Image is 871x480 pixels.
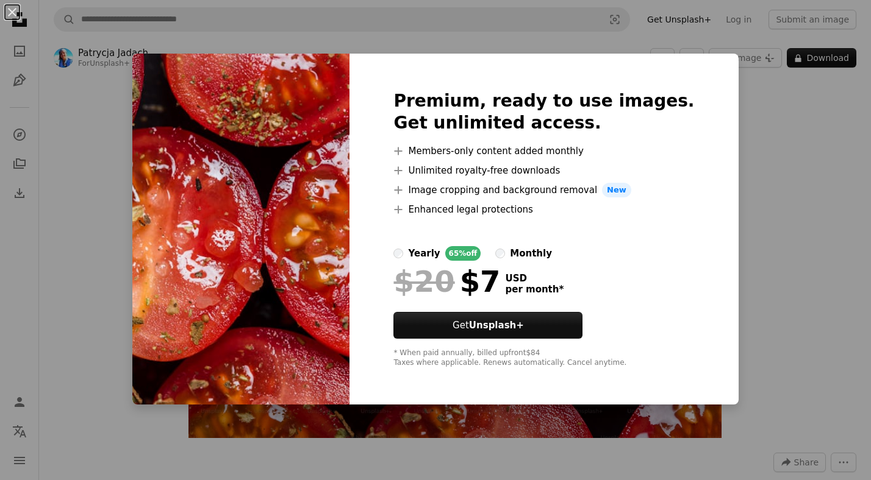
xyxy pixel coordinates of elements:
[393,183,694,197] li: Image cropping and background removal
[393,266,454,297] span: $20
[393,202,694,217] li: Enhanced legal protections
[505,284,564,295] span: per month *
[495,249,505,258] input: monthly
[393,249,403,258] input: yearly65%off
[445,246,481,261] div: 65% off
[393,348,694,368] div: * When paid annually, billed upfront $84 Taxes where applicable. Renews automatically. Cancel any...
[510,246,552,261] div: monthly
[393,144,694,158] li: Members-only content added monthly
[393,266,500,297] div: $7
[132,54,349,404] img: premium_photo-1725908669373-e81c247234a7
[602,183,631,197] span: New
[393,163,694,178] li: Unlimited royalty-free downloads
[408,246,440,261] div: yearly
[505,273,564,284] span: USD
[469,320,524,331] strong: Unsplash+
[393,90,694,134] h2: Premium, ready to use images. Get unlimited access.
[393,312,582,339] button: GetUnsplash+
